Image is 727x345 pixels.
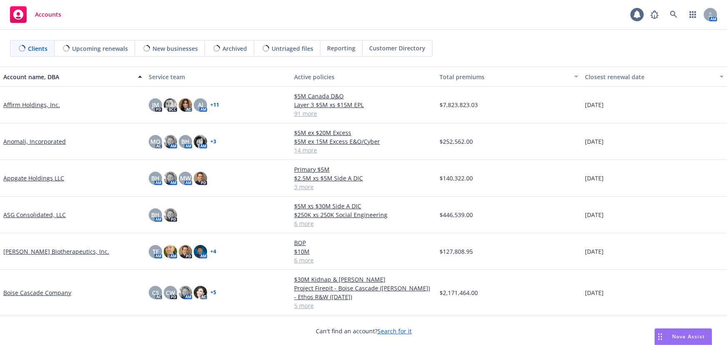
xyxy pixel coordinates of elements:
span: $446,539.00 [440,210,473,219]
img: photo [194,245,207,258]
span: Reporting [327,44,355,52]
a: 91 more [294,109,433,118]
span: [DATE] [585,137,604,146]
span: [DATE] [585,100,604,109]
a: + 5 [210,290,216,295]
a: Switch app [685,6,701,23]
a: Appgate Holdings LLC [3,174,64,182]
button: Active policies [291,67,436,87]
a: $2.5M xs $5M Side A DIC [294,174,433,182]
img: photo [164,98,177,112]
img: photo [179,245,192,258]
a: Accounts [7,3,65,26]
span: Untriaged files [272,44,313,53]
a: + 3 [210,139,216,144]
span: $140,322.00 [440,174,473,182]
a: Search for it [377,327,412,335]
a: Boise Cascade Company [3,288,71,297]
img: photo [179,286,192,299]
span: Can't find an account? [316,327,412,335]
a: Report a Bug [646,6,663,23]
a: $30M Kidnap & [PERSON_NAME] [294,275,433,284]
img: photo [179,98,192,112]
a: Affirm Holdings, Inc. [3,100,60,109]
a: Layer 3 $5M xs $15M EPL [294,100,433,109]
span: Customer Directory [369,44,425,52]
a: Search [665,6,682,23]
span: [DATE] [585,174,604,182]
a: BOP [294,238,433,247]
a: + 4 [210,249,216,254]
a: ASG Consolidated, LLC [3,210,66,219]
span: AJ [198,100,203,109]
a: $10M [294,247,433,256]
span: TF [152,247,159,256]
span: [DATE] [585,288,604,297]
button: Total premiums [436,67,582,87]
a: $5M xs $30M Side A DIC [294,202,433,210]
span: JM [152,100,159,109]
div: Drag to move [655,329,665,345]
span: Archived [222,44,247,53]
img: photo [194,172,207,185]
a: 14 more [294,146,433,155]
button: Closest renewal date [582,67,727,87]
span: BH [151,210,160,219]
span: MQ [150,137,160,146]
span: [DATE] [585,247,604,256]
span: $127,808.95 [440,247,473,256]
div: Account name, DBA [3,72,133,81]
a: Anomali, Incorporated [3,137,66,146]
span: Nova Assist [672,333,705,340]
div: Service team [149,72,287,81]
img: photo [194,286,207,299]
div: Closest renewal date [585,72,715,81]
a: 6 more [294,219,433,228]
button: Service team [145,67,291,87]
a: Project Firepit - Boise Cascade ([PERSON_NAME]) - Ethos R&W ([DATE]) [294,284,433,301]
span: Accounts [35,11,61,18]
span: $252,562.00 [440,137,473,146]
span: BH [181,137,190,146]
span: MW [180,174,191,182]
img: photo [164,135,177,148]
a: $5M Canada D&O [294,92,433,100]
a: Primary $5M [294,165,433,174]
a: $250K xs 250K Social Engineering [294,210,433,219]
img: photo [164,245,177,258]
span: CS [152,288,159,297]
a: $5M ex 15M Excess E&O/Cyber [294,137,433,146]
img: photo [164,172,177,185]
span: Upcoming renewals [72,44,128,53]
div: Total premiums [440,72,569,81]
a: 5 more [294,301,433,310]
a: [PERSON_NAME] Biotherapeutics, Inc. [3,247,109,256]
button: Nova Assist [655,328,712,345]
a: $5M ex $20M Excess [294,128,433,137]
a: + 11 [210,102,219,107]
a: 6 more [294,256,433,265]
img: photo [194,135,207,148]
img: photo [164,208,177,222]
span: [DATE] [585,210,604,219]
div: Active policies [294,72,433,81]
span: $2,171,464.00 [440,288,478,297]
span: New businesses [152,44,198,53]
span: Clients [28,44,47,53]
span: CW [166,288,175,297]
span: BH [151,174,160,182]
a: 3 more [294,182,433,191]
span: $7,823,823.03 [440,100,478,109]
